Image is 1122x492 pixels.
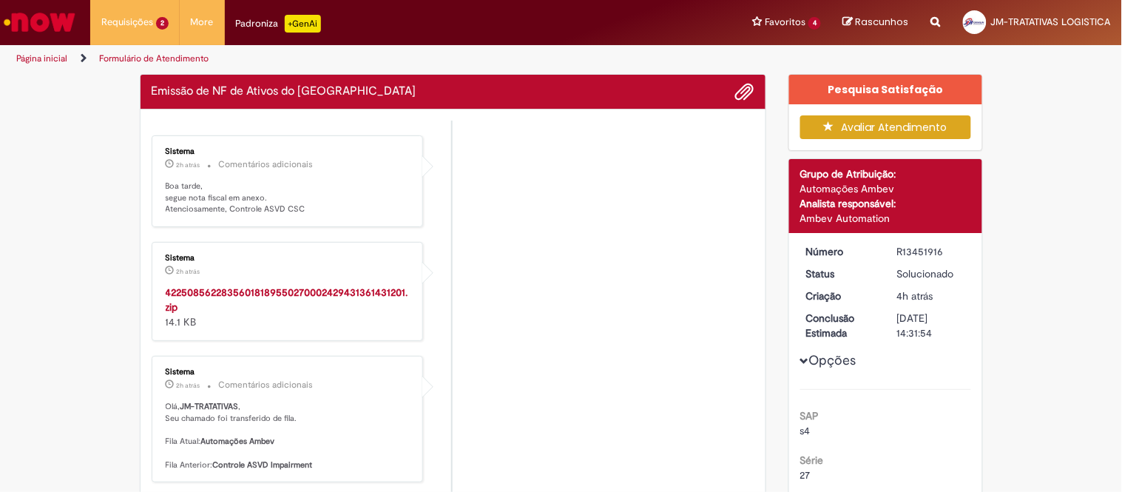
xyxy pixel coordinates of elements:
[166,181,412,215] p: Boa tarde, segue nota fiscal em anexo. Atenciosamente, Controle ASVD CSC
[735,82,754,101] button: Adicionar anexos
[795,266,886,281] dt: Status
[236,15,321,33] div: Padroniza
[765,15,805,30] span: Favoritos
[177,267,200,276] time: 27/08/2025 13:16:33
[156,17,169,30] span: 2
[177,161,200,169] time: 27/08/2025 13:16:33
[166,401,412,471] p: Olá, , Seu chamado foi transferido de fila. Fila Atual: Fila Anterior:
[219,379,314,391] small: Comentários adicionais
[191,15,214,30] span: More
[99,53,209,64] a: Formulário de Atendimento
[795,289,886,303] dt: Criação
[795,311,886,340] dt: Conclusão Estimada
[11,45,737,73] ul: Trilhas de página
[800,196,971,211] div: Analista responsável:
[166,147,412,156] div: Sistema
[177,161,200,169] span: 2h atrás
[800,115,971,139] button: Avaliar Atendimento
[1,7,78,37] img: ServiceNow
[101,15,153,30] span: Requisições
[166,286,408,314] a: 42250856228356018189550270002429431361431201.zip
[285,15,321,33] p: +GenAi
[177,267,200,276] span: 2h atrás
[152,85,416,98] h2: Emissão de NF de Ativos do ASVD Histórico de tíquete
[856,15,909,29] span: Rascunhos
[897,311,966,340] div: [DATE] 14:31:54
[800,181,971,196] div: Automações Ambev
[800,409,819,422] b: SAP
[177,381,200,390] span: 2h atrás
[800,424,811,437] span: s4
[166,254,412,263] div: Sistema
[166,285,412,329] div: 14.1 KB
[213,459,313,471] b: Controle ASVD Impairment
[991,16,1111,28] span: JM-TRATATIVAS LOGISTICA
[166,368,412,377] div: Sistema
[800,211,971,226] div: Ambev Automation
[897,289,933,303] time: 27/08/2025 11:31:51
[800,166,971,181] div: Grupo de Atribuição:
[789,75,982,104] div: Pesquisa Satisfação
[177,381,200,390] time: 27/08/2025 13:16:32
[897,244,966,259] div: R13451916
[795,244,886,259] dt: Número
[843,16,909,30] a: Rascunhos
[897,289,933,303] span: 4h atrás
[180,401,239,412] b: JM-TRATATIVAS
[201,436,275,447] b: Automações Ambev
[897,266,966,281] div: Solucionado
[800,468,811,482] span: 27
[219,158,314,171] small: Comentários adicionais
[16,53,67,64] a: Página inicial
[808,17,821,30] span: 4
[800,454,824,467] b: Série
[897,289,966,303] div: 27/08/2025 11:31:51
